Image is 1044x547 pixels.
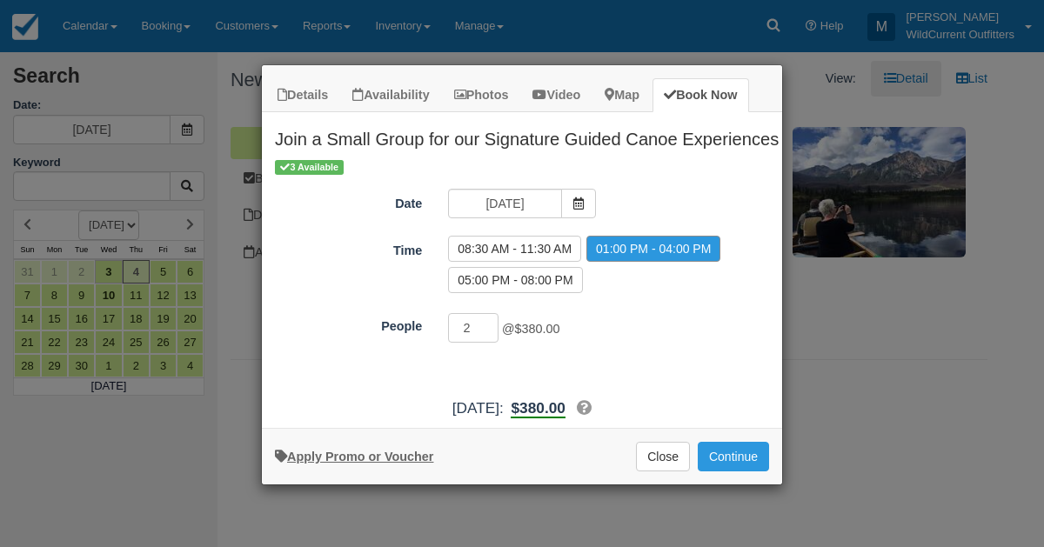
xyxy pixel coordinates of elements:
button: Add to Booking [698,442,769,471]
span: $380.00 [515,322,560,336]
a: Book Now [652,78,748,112]
label: 08:30 AM - 11:30 AM [448,236,581,262]
button: Close [636,442,690,471]
div: [DATE]: [262,397,782,419]
input: People [448,313,499,343]
label: 01:00 PM - 04:00 PM [586,236,720,262]
h2: Join a Small Group for our Signature Guided Canoe Experiences [262,112,782,157]
span: 3 Available [275,160,344,175]
label: Time [262,236,435,260]
label: 05:00 PM - 08:00 PM [448,267,582,293]
span: @ [502,322,560,336]
a: Availability [341,78,440,112]
label: Date [262,189,435,213]
div: Item Modal [262,112,782,419]
a: Video [521,78,592,112]
span: $380.00 [511,399,565,417]
a: Photos [443,78,520,112]
a: Map [593,78,651,112]
a: Details [266,78,339,112]
label: People [262,311,435,336]
a: Apply Voucher [275,450,433,464]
